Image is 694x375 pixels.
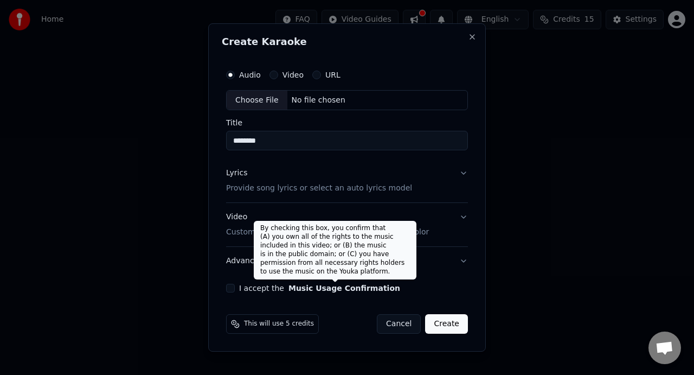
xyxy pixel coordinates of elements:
[226,160,468,203] button: LyricsProvide song lyrics or select an auto lyrics model
[287,95,350,106] div: No file chosen
[226,119,468,127] label: Title
[227,91,287,110] div: Choose File
[226,168,247,179] div: Lyrics
[239,71,261,79] label: Audio
[425,314,468,334] button: Create
[226,212,429,238] div: Video
[282,71,304,79] label: Video
[222,37,472,47] h2: Create Karaoke
[377,314,421,334] button: Cancel
[325,71,340,79] label: URL
[254,221,416,279] div: By checking this box, you confirm that (A) you own all of the rights to the music included in thi...
[226,227,429,238] p: Customize Karaoke Video: Use Image, Video, or Color
[226,183,412,194] p: Provide song lyrics or select an auto lyrics model
[244,320,314,328] span: This will use 5 credits
[226,204,468,247] button: VideoCustomize Karaoke Video: Use Image, Video, or Color
[288,284,400,292] button: I accept the
[239,284,400,292] label: I accept the
[226,247,468,275] button: Advanced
